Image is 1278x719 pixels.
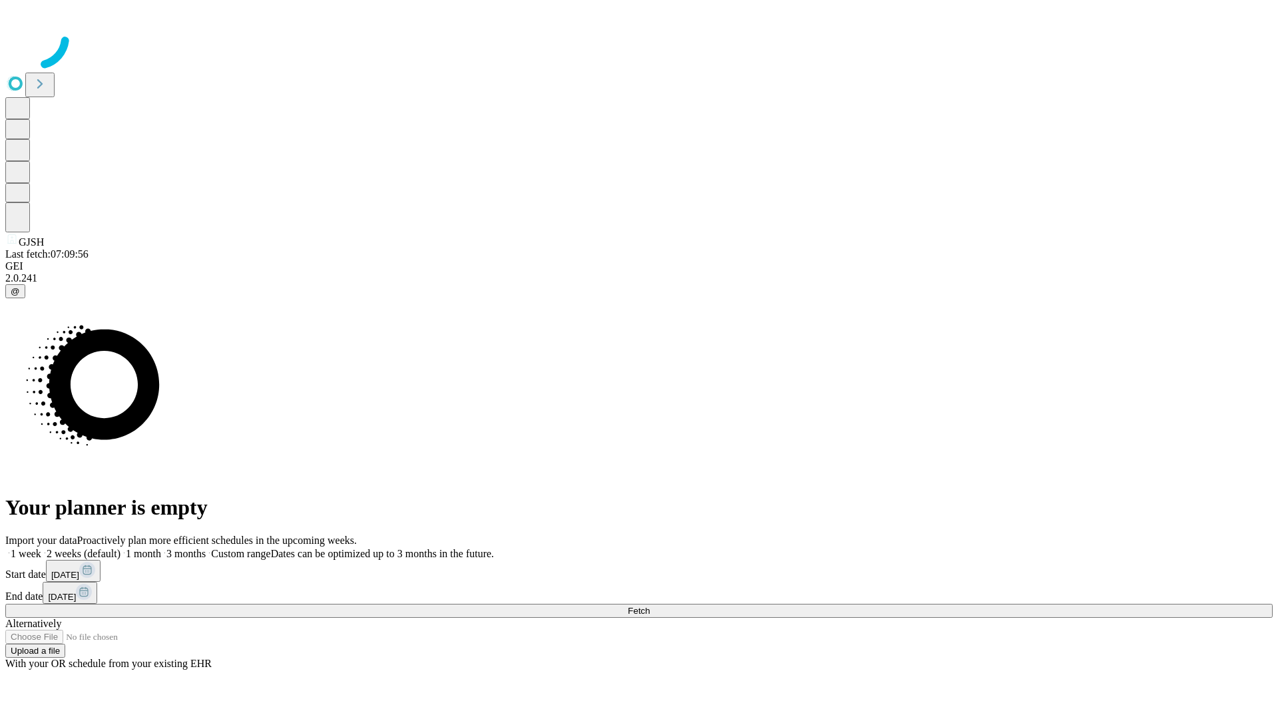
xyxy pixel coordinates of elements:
[43,582,97,604] button: [DATE]
[5,260,1273,272] div: GEI
[5,604,1273,618] button: Fetch
[5,535,77,546] span: Import your data
[5,284,25,298] button: @
[5,644,65,658] button: Upload a file
[46,560,101,582] button: [DATE]
[5,618,61,629] span: Alternatively
[126,548,161,559] span: 1 month
[19,236,44,248] span: GJSH
[77,535,357,546] span: Proactively plan more efficient schedules in the upcoming weeks.
[48,592,76,602] span: [DATE]
[47,548,120,559] span: 2 weeks (default)
[5,495,1273,520] h1: Your planner is empty
[166,548,206,559] span: 3 months
[271,548,494,559] span: Dates can be optimized up to 3 months in the future.
[51,570,79,580] span: [DATE]
[211,548,270,559] span: Custom range
[5,272,1273,284] div: 2.0.241
[5,248,89,260] span: Last fetch: 07:09:56
[5,560,1273,582] div: Start date
[628,606,650,616] span: Fetch
[11,286,20,296] span: @
[5,658,212,669] span: With your OR schedule from your existing EHR
[5,582,1273,604] div: End date
[11,548,41,559] span: 1 week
